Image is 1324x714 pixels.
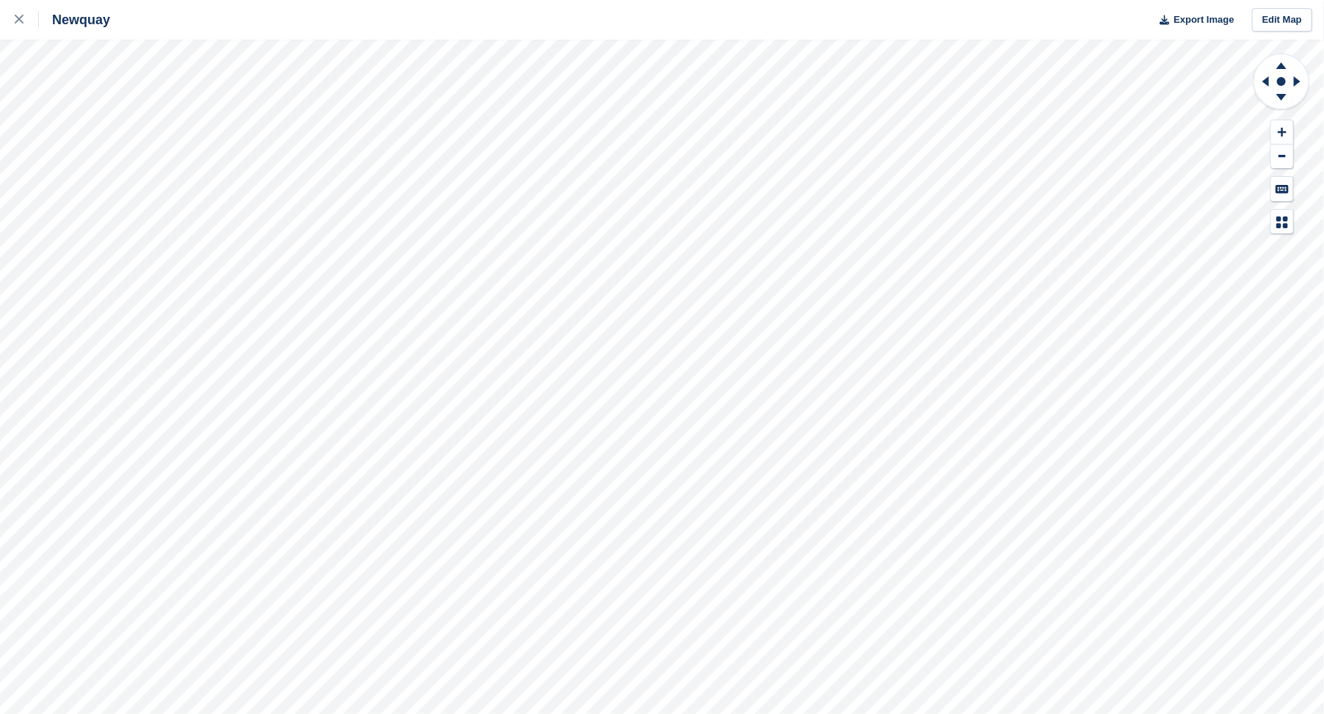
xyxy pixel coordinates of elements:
button: Zoom In [1271,120,1293,145]
button: Zoom Out [1271,145,1293,169]
div: Newquay [39,11,110,29]
button: Export Image [1151,8,1234,32]
button: Keyboard Shortcuts [1271,177,1293,201]
a: Edit Map [1252,8,1312,32]
button: Map Legend [1271,210,1293,234]
span: Export Image [1174,12,1234,27]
